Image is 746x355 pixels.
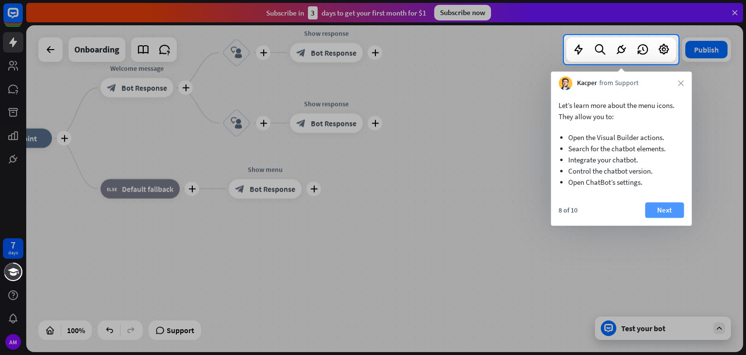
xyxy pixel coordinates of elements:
li: Search for the chatbot elements. [568,143,674,154]
li: Open the Visual Builder actions. [568,132,674,143]
li: Control the chatbot version. [568,165,674,177]
p: Let’s learn more about the menu icons. They allow you to: [559,100,684,122]
i: close [678,80,684,86]
span: from Support [599,78,639,88]
li: Integrate your chatbot. [568,154,674,165]
div: 8 of 10 [559,206,577,214]
button: Next [645,202,684,218]
button: Open LiveChat chat widget [8,4,37,33]
span: Kacper [577,78,597,88]
li: Open ChatBot’s settings. [568,177,674,188]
